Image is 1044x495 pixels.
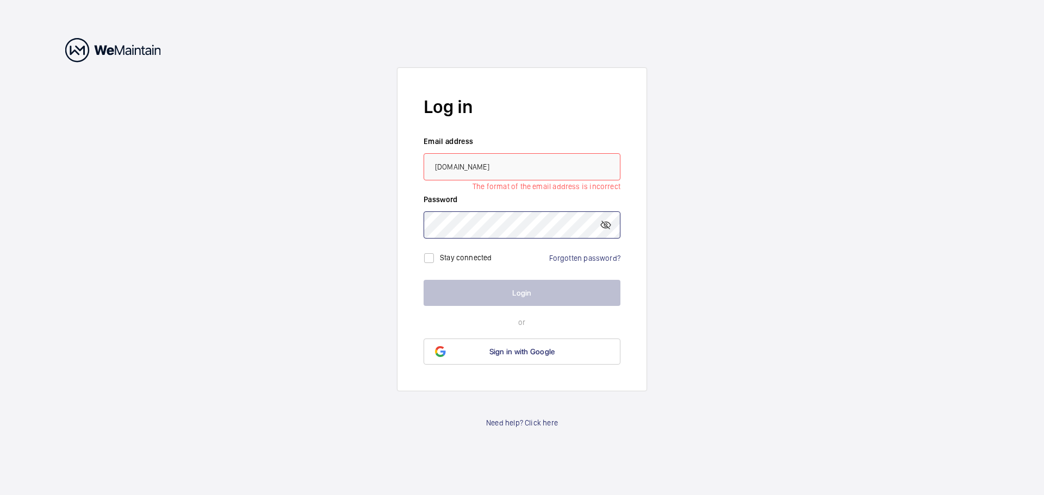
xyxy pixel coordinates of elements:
[486,417,558,428] a: Need help? Click here
[424,317,620,328] p: or
[549,254,620,262] a: Forgotten password?
[424,94,620,120] h2: Log in
[440,253,492,261] label: Stay connected
[424,280,620,306] button: Login
[489,347,555,356] span: Sign in with Google
[424,153,620,180] input: Your email address
[424,136,620,147] label: Email address
[424,194,620,205] label: Password
[424,181,620,192] li: The format of the email address is incorrect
